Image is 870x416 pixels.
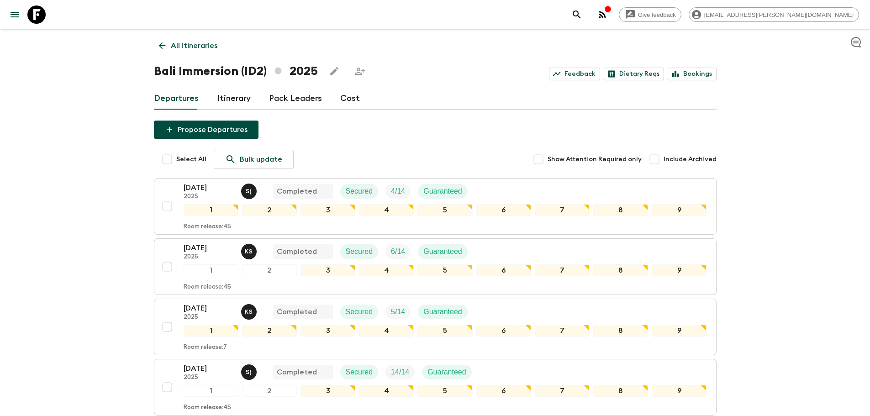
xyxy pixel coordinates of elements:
a: All itineraries [154,37,222,55]
button: search adventures [568,5,586,24]
div: Secured [340,365,379,379]
div: 1 [184,385,238,397]
button: Propose Departures [154,121,258,139]
p: 2025 [184,374,234,381]
div: [EMAIL_ADDRESS][PERSON_NAME][DOMAIN_NAME] [689,7,859,22]
span: Select All [176,155,206,164]
a: Dietary Reqs [604,68,664,80]
p: 2025 [184,253,234,261]
div: 1 [184,264,238,276]
div: 4 [359,385,414,397]
p: Room release: 45 [184,284,231,291]
div: 2 [242,204,297,216]
p: [DATE] [184,242,234,253]
a: Bulk update [214,150,294,169]
span: [EMAIL_ADDRESS][PERSON_NAME][DOMAIN_NAME] [699,11,859,18]
h1: Bali Immersion (ID2) 2025 [154,62,318,80]
button: Edit this itinerary [325,62,343,80]
button: [DATE]2025Ketut SunarkaCompletedSecuredTrip FillGuaranteed123456789Room release:45 [154,238,717,295]
div: 2 [242,325,297,337]
div: 1 [184,204,238,216]
a: Cost [340,88,360,110]
div: 6 [476,325,531,337]
div: Secured [340,244,379,259]
div: 9 [652,385,707,397]
p: All itineraries [171,40,217,51]
p: [DATE] [184,363,234,374]
span: Ketut Sunarka [241,247,258,254]
p: 6 / 14 [391,246,405,257]
div: 5 [417,204,472,216]
span: Shandy (Putu) Sandhi Astra Juniawan [241,186,258,194]
div: 7 [535,264,590,276]
div: 9 [652,204,707,216]
p: Secured [346,306,373,317]
button: menu [5,5,24,24]
div: 6 [476,204,531,216]
div: Secured [340,184,379,199]
div: 2 [242,385,297,397]
p: Guaranteed [423,246,462,257]
p: 14 / 14 [391,367,409,378]
div: 8 [593,204,648,216]
span: Show Attention Required only [548,155,642,164]
p: 4 / 14 [391,186,405,197]
div: 7 [535,325,590,337]
div: 5 [417,325,472,337]
div: 9 [652,325,707,337]
div: Trip Fill [385,184,411,199]
span: Include Archived [664,155,717,164]
p: Guaranteed [423,306,462,317]
div: Secured [340,305,379,319]
a: Pack Leaders [269,88,322,110]
div: 3 [301,385,355,397]
p: Secured [346,186,373,197]
p: 5 / 14 [391,306,405,317]
div: 5 [417,385,472,397]
p: Completed [277,367,317,378]
button: [DATE]2025Ketut SunarkaCompletedSecuredTrip FillGuaranteed123456789Room release:7 [154,299,717,355]
p: Room release: 7 [184,344,227,351]
button: [DATE]2025Shandy (Putu) Sandhi Astra JuniawanCompletedSecuredTrip FillGuaranteed123456789Room rel... [154,359,717,416]
p: 2025 [184,193,234,200]
div: 4 [359,204,414,216]
div: 8 [593,325,648,337]
div: 4 [359,264,414,276]
a: Feedback [549,68,600,80]
p: Bulk update [240,154,282,165]
div: 3 [301,264,355,276]
div: 8 [593,385,648,397]
span: Share this itinerary [351,62,369,80]
a: Give feedback [619,7,681,22]
div: 3 [301,325,355,337]
p: Completed [277,306,317,317]
p: Secured [346,246,373,257]
p: Room release: 45 [184,404,231,411]
span: Give feedback [633,11,681,18]
p: Completed [277,246,317,257]
div: 9 [652,264,707,276]
button: [DATE]2025Shandy (Putu) Sandhi Astra JuniawanCompletedSecuredTrip FillGuaranteed123456789Room rel... [154,178,717,235]
div: 6 [476,264,531,276]
div: 1 [184,325,238,337]
div: 7 [535,204,590,216]
a: Departures [154,88,199,110]
div: 3 [301,204,355,216]
div: 7 [535,385,590,397]
p: [DATE] [184,182,234,193]
p: Guaranteed [423,186,462,197]
div: Trip Fill [385,365,415,379]
div: 8 [593,264,648,276]
p: Room release: 45 [184,223,231,231]
div: 6 [476,385,531,397]
p: Guaranteed [427,367,466,378]
p: Secured [346,367,373,378]
div: Trip Fill [385,305,411,319]
a: Bookings [668,68,717,80]
p: 2025 [184,314,234,321]
div: Trip Fill [385,244,411,259]
div: 2 [242,264,297,276]
span: Ketut Sunarka [241,307,258,314]
a: Itinerary [217,88,251,110]
div: 5 [417,264,472,276]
